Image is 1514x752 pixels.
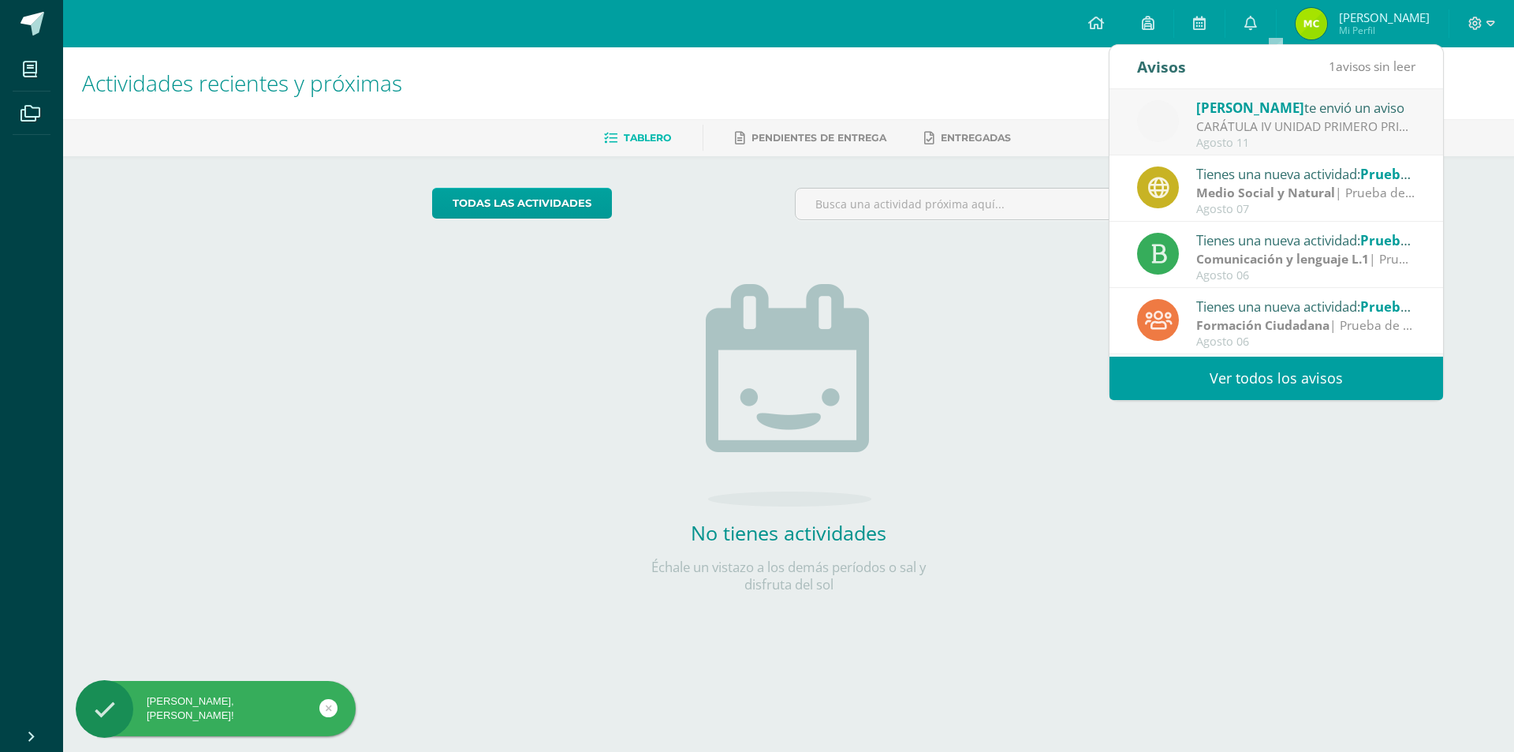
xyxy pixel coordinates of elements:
strong: Formación Ciudadana [1196,316,1329,334]
div: [PERSON_NAME], [PERSON_NAME]! [76,694,356,723]
span: [PERSON_NAME] [1339,9,1430,25]
span: Prueba Objetiva [1360,297,1467,316]
h2: No tienes actividades [631,519,946,546]
a: Pendientes de entrega [735,125,886,151]
div: Tienes una nueva actividad: [1196,296,1415,316]
p: Échale un vistazo a los demás períodos o sal y disfruta del sol [631,559,946,593]
span: Prueba Objetiva [1360,165,1467,183]
img: cae4b36d6049cd6b8500bd0f72497672.png [1137,100,1179,142]
span: Mi Perfil [1339,24,1430,37]
span: Prueba Objetiva [1360,231,1467,249]
span: 1 [1329,58,1336,75]
div: | Prueba de Logro [1196,250,1415,268]
span: Tablero [624,132,671,144]
div: | Prueba de Logro [1196,316,1415,335]
a: todas las Actividades [432,188,612,219]
div: Agosto 06 [1196,269,1415,282]
img: cc8623acd3032f6c49e2e6b2d430f85e.png [1296,8,1327,39]
div: Agosto 11 [1196,137,1415,150]
div: | Prueba de Logro [1196,184,1415,202]
span: [PERSON_NAME] [1196,99,1304,117]
div: Agosto 06 [1196,335,1415,349]
span: avisos sin leer [1329,58,1415,75]
strong: Comunicación y lenguaje L.1 [1196,250,1369,268]
div: Tienes una nueva actividad: [1196,230,1415,250]
div: Agosto 07 [1196,203,1415,216]
div: te envió un aviso [1196,97,1415,118]
strong: Medio Social y Natural [1196,184,1335,201]
span: Actividades recientes y próximas [82,68,402,98]
div: CARÁTULA IV UNIDAD PRIMERO PRIMARIA - INFORMÁTICA: Buenas tardes es un gusto saludarles, esperand... [1196,118,1415,136]
input: Busca una actividad próxima aquí... [796,189,1145,219]
div: Avisos [1137,45,1186,88]
span: Pendientes de entrega [751,132,886,144]
div: Tienes una nueva actividad: [1196,163,1415,184]
span: Entregadas [941,132,1011,144]
img: no_activities.png [706,284,871,507]
a: Entregadas [924,125,1011,151]
a: Tablero [604,125,671,151]
a: Ver todos los avisos [1109,357,1443,400]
